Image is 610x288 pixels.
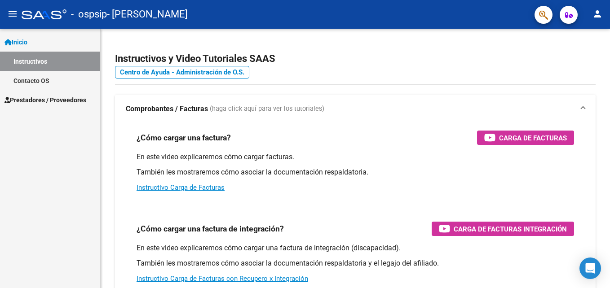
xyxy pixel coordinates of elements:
[137,258,574,268] p: También les mostraremos cómo asociar la documentación respaldatoria y el legajo del afiliado.
[115,95,596,123] mat-expansion-panel-header: Comprobantes / Facturas (haga click aquí para ver los tutoriales)
[115,50,596,67] h2: Instructivos y Video Tutoriales SAAS
[210,104,324,114] span: (haga click aquí para ver los tutoriales)
[137,131,231,144] h3: ¿Cómo cargar una factura?
[115,66,249,79] a: Centro de Ayuda - Administración de O.S.
[477,131,574,145] button: Carga de Facturas
[137,243,574,253] p: En este video explicaremos cómo cargar una factura de integración (discapacidad).
[579,257,601,279] div: Open Intercom Messenger
[4,37,27,47] span: Inicio
[137,183,225,192] a: Instructivo Carga de Facturas
[7,9,18,19] mat-icon: menu
[126,104,208,114] strong: Comprobantes / Facturas
[499,132,567,144] span: Carga de Facturas
[454,223,567,235] span: Carga de Facturas Integración
[137,223,284,235] h3: ¿Cómo cargar una factura de integración?
[592,9,603,19] mat-icon: person
[107,4,188,24] span: - [PERSON_NAME]
[137,152,574,162] p: En este video explicaremos cómo cargar facturas.
[71,4,107,24] span: - ospsip
[137,275,308,283] a: Instructivo Carga de Facturas con Recupero x Integración
[432,222,574,236] button: Carga de Facturas Integración
[4,95,86,105] span: Prestadores / Proveedores
[137,167,574,177] p: También les mostraremos cómo asociar la documentación respaldatoria.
